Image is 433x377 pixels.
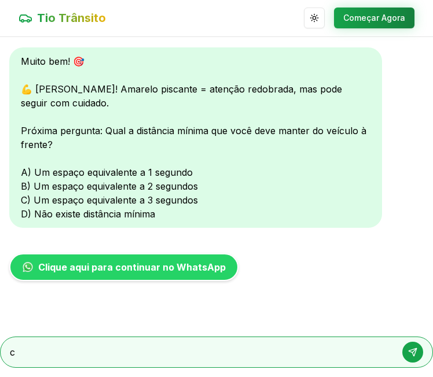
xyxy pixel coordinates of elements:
[19,10,106,26] a: Tio Trânsito
[10,345,391,359] textarea: c
[37,10,106,26] span: Tio Trânsito
[334,8,414,28] button: Começar Agora
[38,260,226,274] span: Clique aqui para continuar no WhatsApp
[9,253,238,281] a: Clique aqui para continuar no WhatsApp
[9,47,382,228] div: Muito bem! 🎯 💪 [PERSON_NAME]! Amarelo piscante = atenção redobrada, mas pode seguir com cuidado. ...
